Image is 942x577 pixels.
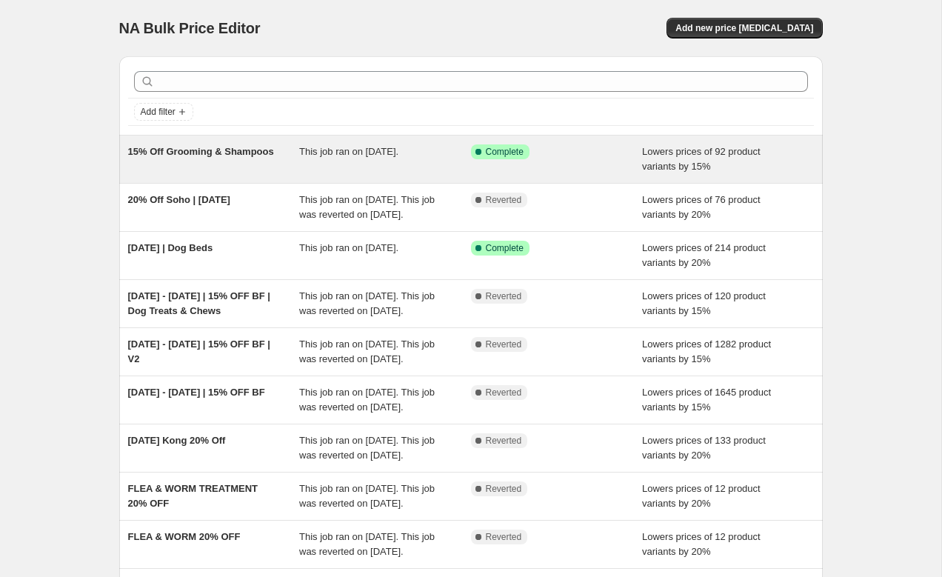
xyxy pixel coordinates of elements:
[642,435,766,461] span: Lowers prices of 133 product variants by 20%
[642,338,771,364] span: Lowers prices of 1282 product variants by 15%
[299,338,435,364] span: This job ran on [DATE]. This job was reverted on [DATE].
[299,242,398,253] span: This job ran on [DATE].
[642,146,761,172] span: Lowers prices of 92 product variants by 15%
[128,194,230,205] span: 20% Off Soho | [DATE]
[642,483,761,509] span: Lowers prices of 12 product variants by 20%
[128,146,274,157] span: 15% Off Grooming & Shampoos
[486,435,522,447] span: Reverted
[299,146,398,157] span: This job ran on [DATE].
[486,146,524,158] span: Complete
[128,483,258,509] span: FLEA & WORM TREATMENT 20% OFF
[486,483,522,495] span: Reverted
[299,435,435,461] span: This job ran on [DATE]. This job was reverted on [DATE].
[486,194,522,206] span: Reverted
[128,290,270,316] span: [DATE] - [DATE] | 15% OFF BF | Dog Treats & Chews
[642,242,766,268] span: Lowers prices of 214 product variants by 20%
[134,103,193,121] button: Add filter
[299,194,435,220] span: This job ran on [DATE]. This job was reverted on [DATE].
[299,290,435,316] span: This job ran on [DATE]. This job was reverted on [DATE].
[141,106,176,118] span: Add filter
[667,18,822,39] button: Add new price [MEDICAL_DATA]
[642,531,761,557] span: Lowers prices of 12 product variants by 20%
[128,338,270,364] span: [DATE] - [DATE] | 15% OFF BF | V2
[299,531,435,557] span: This job ran on [DATE]. This job was reverted on [DATE].
[299,387,435,413] span: This job ran on [DATE]. This job was reverted on [DATE].
[486,242,524,254] span: Complete
[675,22,813,34] span: Add new price [MEDICAL_DATA]
[486,338,522,350] span: Reverted
[486,290,522,302] span: Reverted
[642,290,766,316] span: Lowers prices of 120 product variants by 15%
[128,531,241,542] span: FLEA & WORM 20% OFF
[642,387,771,413] span: Lowers prices of 1645 product variants by 15%
[119,20,261,36] span: NA Bulk Price Editor
[642,194,761,220] span: Lowers prices of 76 product variants by 20%
[299,483,435,509] span: This job ran on [DATE]. This job was reverted on [DATE].
[128,242,213,253] span: [DATE] | Dog Beds
[486,531,522,543] span: Reverted
[486,387,522,398] span: Reverted
[128,435,226,446] span: [DATE] Kong 20% Off
[128,387,265,398] span: [DATE] - [DATE] | 15% OFF BF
